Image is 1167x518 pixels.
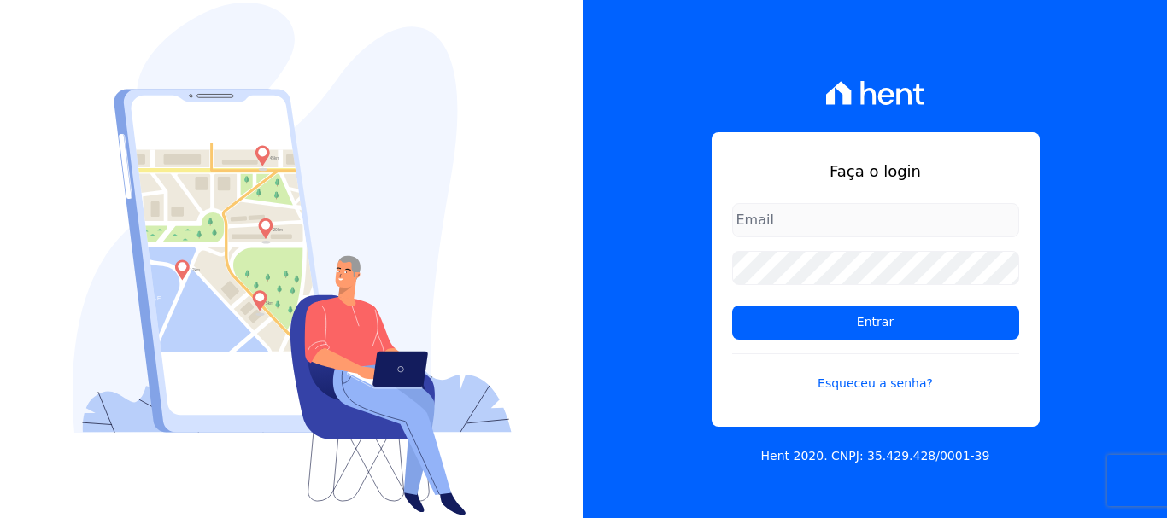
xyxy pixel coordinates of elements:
[732,203,1019,237] input: Email
[732,353,1019,393] a: Esqueceu a senha?
[732,160,1019,183] h1: Faça o login
[73,3,512,515] img: Login
[761,447,990,465] p: Hent 2020. CNPJ: 35.429.428/0001-39
[732,306,1019,340] input: Entrar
